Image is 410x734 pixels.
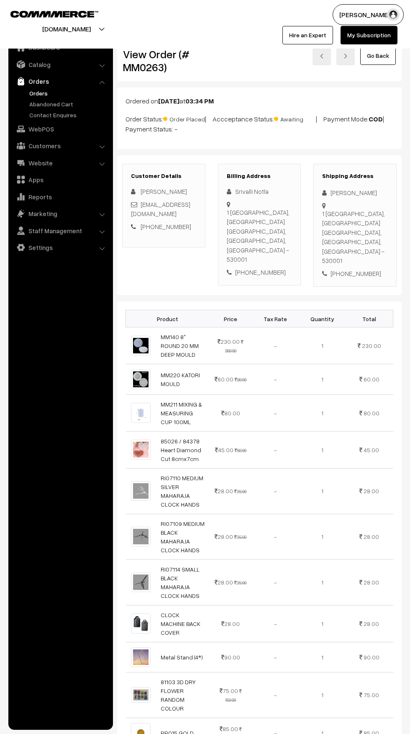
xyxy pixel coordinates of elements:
[210,310,252,327] th: Price
[161,438,201,462] a: 85026 / 84378 Heart Diamond Cut 8cmx7cm
[252,642,299,672] td: -
[131,403,151,422] img: 1701266267277-615219125.png
[319,54,324,59] img: left-arrow.png
[235,377,246,382] strike: 80.00
[227,187,292,196] div: Srivalli Notla
[252,559,299,605] td: -
[131,173,197,180] h3: Customer Details
[274,113,316,124] span: Awaiting
[346,310,393,327] th: Total
[10,121,110,136] a: WebPOS
[322,188,388,198] div: [PERSON_NAME]
[161,333,199,358] a: MM140 8" ROUND 20 MM DEEP MOULD
[227,268,292,277] div: [PHONE_NUMBER]
[364,533,379,540] span: 28.00
[252,514,299,559] td: -
[131,527,151,546] img: 1700905291287-468528908.png
[27,89,110,98] a: Orders
[10,8,84,18] a: COMMMERCE
[234,489,246,494] strike: 35.00
[141,188,187,195] span: [PERSON_NAME]
[360,46,396,65] a: Go Back
[141,223,191,230] a: [PHONE_NUMBER]
[131,613,151,633] img: 1700895430827-532152243.png
[215,579,233,586] span: 28.00
[333,4,404,25] button: [PERSON_NAME]…
[185,97,214,105] b: 03:34 PM
[387,8,400,21] img: user
[364,487,379,494] span: 28.00
[321,376,323,383] span: 1
[163,113,205,124] span: Order Placed
[131,201,190,218] a: [EMAIL_ADDRESS][DOMAIN_NAME]
[10,11,98,17] img: COMMMERCE
[215,487,233,494] span: 28.00
[218,338,240,345] span: 230.00
[364,376,379,383] span: 60.00
[322,209,388,265] div: 1 [GEOGRAPHIC_DATA], [GEOGRAPHIC_DATA] [GEOGRAPHIC_DATA], [GEOGRAPHIC_DATA], [GEOGRAPHIC_DATA] - ...
[234,534,246,540] strike: 35.00
[131,687,151,703] img: 1727511515535-789406342.png
[13,18,120,39] button: [DOMAIN_NAME]
[227,208,292,264] div: 1 [GEOGRAPHIC_DATA], [GEOGRAPHIC_DATA] [GEOGRAPHIC_DATA], [GEOGRAPHIC_DATA], [GEOGRAPHIC_DATA] - ...
[322,173,388,180] h3: Shipping Address
[10,172,110,187] a: Apps
[321,579,323,586] span: 1
[220,725,238,732] span: 85.00
[252,327,299,364] td: -
[364,409,379,417] span: 80.00
[252,310,299,327] th: Tax Rate
[161,371,200,387] a: MM220 KATORI MOULD
[364,654,379,661] span: 90.00
[252,364,299,394] td: -
[161,520,205,554] a: RI07109 MEDIUM BLACK MAHARAJA CLOCK HANDS
[215,446,233,453] span: 45.00
[221,409,240,417] span: 80.00
[220,687,238,694] span: 75.00
[221,654,240,661] span: 90.00
[221,620,240,627] span: 28.00
[252,431,299,468] td: -
[131,481,151,501] img: 1700905291718-237317699.png
[161,566,200,599] a: RI07114 SMALL BLACK MAHARAJA CLOCK HANDS
[321,691,323,698] span: 1
[341,26,397,44] a: My Subscription
[364,579,379,586] span: 28.00
[282,26,333,44] a: Hire an Expert
[369,115,383,123] b: COD
[10,189,110,204] a: Reports
[321,620,323,627] span: 1
[10,155,110,170] a: Website
[27,100,110,108] a: Abandoned Cart
[10,74,110,89] a: Orders
[252,468,299,514] td: -
[235,448,246,453] strike: 60.00
[252,394,299,431] td: -
[123,48,205,74] h2: View Order (# MM0263)
[158,97,179,105] b: [DATE]
[161,654,203,661] a: Metal Stand (4*)
[321,446,323,453] span: 1
[343,54,348,59] img: right-arrow.png
[161,678,196,712] a: 81103 3D DRY FLOWER RANDOM COLOUR
[10,138,110,153] a: Customers
[161,401,202,425] a: MM211 MIXING & MEASURING CUP 100ML
[10,240,110,255] a: Settings
[131,369,151,389] img: 1701169249218-544642566.png
[131,440,151,460] img: 1707019207909-969121734.png
[321,533,323,540] span: 1
[321,409,323,417] span: 1
[364,691,379,698] span: 75.00
[321,654,323,661] span: 1
[161,611,200,636] a: CLOCK MACHINE BACK COVER
[27,111,110,119] a: Contact Enquires
[215,533,233,540] span: 28.00
[225,339,244,353] strike: 300.00
[299,310,346,327] th: Quantity
[161,474,203,508] a: RI07110 MEDIUM SILVER MAHARAJA CLOCK HANDS
[10,57,110,72] a: Catalog
[126,113,393,134] p: Order Status: | Accceptance Status: | Payment Mode: | Payment Status: -
[321,342,323,349] span: 1
[364,446,379,453] span: 45.00
[234,580,246,585] strike: 35.00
